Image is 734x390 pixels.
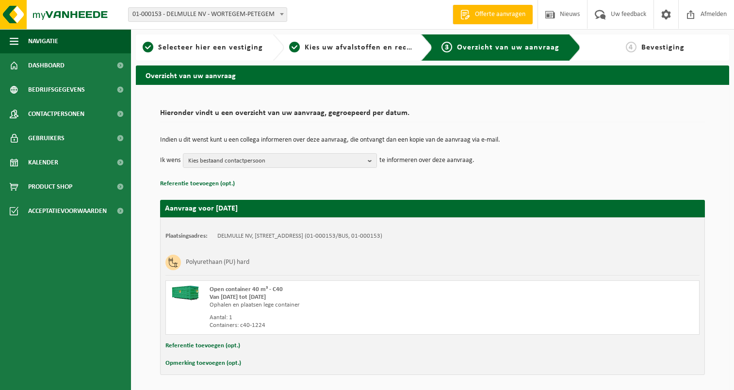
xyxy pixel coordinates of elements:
[641,44,685,51] span: Bevestiging
[210,314,472,322] div: Aantal: 1
[210,322,472,329] div: Containers: c40-1224
[143,42,153,52] span: 1
[473,10,528,19] span: Offerte aanvragen
[165,357,241,370] button: Opmerking toevoegen (opt.)
[217,232,382,240] td: DELMULLE NV, [STREET_ADDRESS] (01-000153/BUS, 01-000153)
[160,109,705,122] h2: Hieronder vindt u een overzicht van uw aanvraag, gegroepeerd per datum.
[129,8,287,21] span: 01-000153 - DELMULLE NV - WORTEGEM-PETEGEM
[188,154,364,168] span: Kies bestaand contactpersoon
[165,233,208,239] strong: Plaatsingsadres:
[305,44,438,51] span: Kies uw afvalstoffen en recipiënten
[141,42,265,53] a: 1Selecteer hier een vestiging
[186,255,249,270] h3: Polyurethaan (PU) hard
[457,44,559,51] span: Overzicht van uw aanvraag
[160,178,235,190] button: Referentie toevoegen (opt.)
[165,205,238,212] strong: Aanvraag voor [DATE]
[289,42,413,53] a: 2Kies uw afvalstoffen en recipiënten
[379,153,474,168] p: te informeren over deze aanvraag.
[28,199,107,223] span: Acceptatievoorwaarden
[171,286,200,300] img: HK-XC-40-GN-00.png
[28,102,84,126] span: Contactpersonen
[210,294,266,300] strong: Van [DATE] tot [DATE]
[28,126,65,150] span: Gebruikers
[210,301,472,309] div: Ophalen en plaatsen lege container
[28,78,85,102] span: Bedrijfsgegevens
[160,153,180,168] p: Ik wens
[28,53,65,78] span: Dashboard
[165,340,240,352] button: Referentie toevoegen (opt.)
[28,29,58,53] span: Navigatie
[626,42,636,52] span: 4
[158,44,263,51] span: Selecteer hier een vestiging
[441,42,452,52] span: 3
[28,150,58,175] span: Kalender
[128,7,287,22] span: 01-000153 - DELMULLE NV - WORTEGEM-PETEGEM
[289,42,300,52] span: 2
[136,65,729,84] h2: Overzicht van uw aanvraag
[453,5,533,24] a: Offerte aanvragen
[160,137,705,144] p: Indien u dit wenst kunt u een collega informeren over deze aanvraag, die ontvangt dan een kopie v...
[183,153,377,168] button: Kies bestaand contactpersoon
[210,286,283,292] span: Open container 40 m³ - C40
[28,175,72,199] span: Product Shop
